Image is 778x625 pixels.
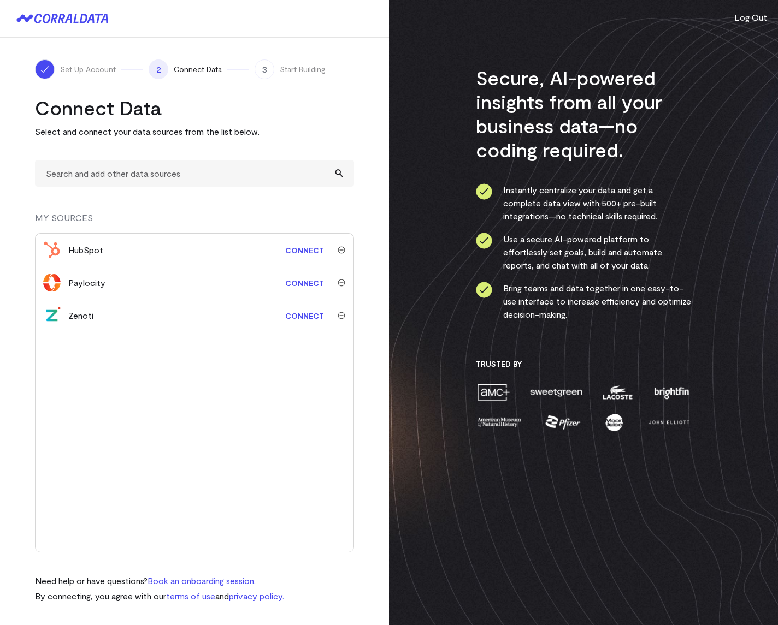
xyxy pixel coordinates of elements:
[255,59,274,79] span: 3
[476,359,692,369] h3: Trusted By
[280,306,329,326] a: Connect
[43,307,61,324] img: zenoti-2086f9c1.png
[476,183,492,200] img: ico-check-circle-4b19435c.svg
[476,413,523,432] img: amnh-5afada46.png
[60,64,116,75] span: Set Up Account
[174,64,222,75] span: Connect Data
[68,309,93,322] div: Zenoti
[476,183,692,223] li: Instantly centralize your data and get a complete data view with 500+ pre-built integrations—no t...
[338,312,345,319] img: trash-40e54a27.svg
[35,211,354,233] div: MY SOURCES
[229,591,284,601] a: privacy policy.
[35,160,354,187] input: Search and add other data sources
[476,66,692,162] h3: Secure, AI-powered insights from all your business data—no coding required.
[734,11,767,24] button: Log Out
[35,574,284,587] p: Need help or have questions?
[43,274,61,291] img: paylocity-4997edbb.svg
[476,282,492,298] img: ico-check-circle-4b19435c.svg
[43,241,61,259] img: hubspot-c1e9301f.svg
[338,279,345,287] img: trash-40e54a27.svg
[280,240,329,260] a: Connect
[148,575,256,586] a: Book an onboarding session.
[35,125,354,138] p: Select and connect your data sources from the list below.
[476,383,511,402] img: amc-0b11a8f1.png
[35,590,284,603] p: By connecting, you agree with our and
[149,59,168,79] span: 2
[280,273,329,293] a: Connect
[652,383,691,402] img: brightfin-a251e171.png
[68,276,105,289] div: Paylocity
[166,591,215,601] a: terms of use
[529,383,583,402] img: sweetgreen-1d1fb32c.png
[39,64,50,75] img: ico-check-white-5ff98cb1.svg
[647,413,691,432] img: john-elliott-25751c40.png
[476,282,692,321] li: Bring teams and data together in one easy-to-use interface to increase efficiency and optimize de...
[35,96,354,120] h2: Connect Data
[338,246,345,254] img: trash-40e54a27.svg
[280,64,326,75] span: Start Building
[603,413,625,432] img: moon-juice-c312e729.png
[476,233,692,272] li: Use a secure AI-powered platform to effortlessly set goals, build and automate reports, and chat ...
[602,383,634,402] img: lacoste-7a6b0538.png
[476,233,492,249] img: ico-check-circle-4b19435c.svg
[68,243,103,257] div: HubSpot
[544,413,582,432] img: pfizer-e137f5fc.png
